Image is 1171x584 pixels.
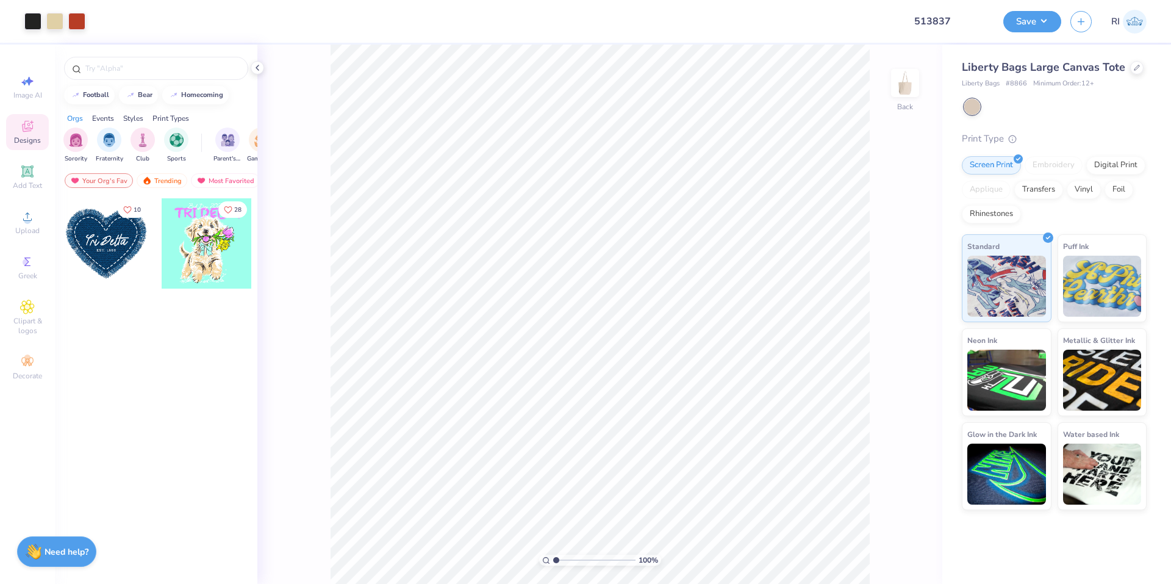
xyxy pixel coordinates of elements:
span: Sorority [65,154,87,164]
div: Events [92,113,114,124]
img: Club Image [136,133,149,147]
img: Sports Image [170,133,184,147]
strong: Need help? [45,546,88,558]
a: RI [1111,10,1147,34]
span: Club [136,154,149,164]
span: Decorate [13,371,42,381]
span: Liberty Bags Large Canvas Tote [962,60,1125,74]
button: filter button [131,128,155,164]
img: trending.gif [142,176,152,185]
span: Image AI [13,90,42,100]
span: # 8866 [1006,79,1027,89]
div: Rhinestones [962,205,1021,223]
button: football [64,86,115,104]
div: Embroidery [1025,156,1083,175]
span: Add Text [13,181,42,190]
img: Puff Ink [1063,256,1142,317]
img: Sorority Image [69,133,83,147]
input: Untitled Design [904,9,994,34]
img: Neon Ink [967,350,1046,411]
img: trend_line.gif [169,92,179,99]
img: Water based Ink [1063,444,1142,505]
span: Designs [14,135,41,145]
div: Back [897,101,913,112]
div: Transfers [1014,181,1063,199]
img: Glow in the Dark Ink [967,444,1046,505]
img: most_fav.gif [196,176,206,185]
div: Foil [1105,181,1133,199]
div: Applique [962,181,1011,199]
div: filter for Sorority [63,128,88,164]
input: Try "Alpha" [84,62,240,74]
img: Metallic & Glitter Ink [1063,350,1142,411]
span: Water based Ink [1063,428,1119,441]
span: Upload [15,226,40,236]
span: 100 % [639,555,658,566]
div: Styles [123,113,143,124]
div: Most Favorited [191,173,260,188]
span: Fraternity [96,154,123,164]
div: Screen Print [962,156,1021,175]
span: Clipart & logos [6,316,49,336]
div: filter for Fraternity [96,128,123,164]
img: trend_line.gif [71,92,81,99]
div: Trending [137,173,187,188]
span: Puff Ink [1063,240,1089,253]
span: 28 [234,207,242,213]
img: most_fav.gif [70,176,80,185]
span: Liberty Bags [962,79,1000,89]
div: Vinyl [1067,181,1101,199]
div: filter for Sports [164,128,188,164]
div: bear [138,92,152,98]
img: Game Day Image [254,133,268,147]
img: Fraternity Image [102,133,116,147]
button: filter button [247,128,275,164]
span: Glow in the Dark Ink [967,428,1037,441]
div: homecoming [181,92,223,98]
span: Neon Ink [967,334,997,347]
button: filter button [63,128,88,164]
button: Like [118,201,146,218]
img: Parent's Weekend Image [221,133,235,147]
button: filter button [213,128,242,164]
span: Standard [967,240,1000,253]
img: Renz Ian Igcasenza [1123,10,1147,34]
img: trend_line.gif [126,92,135,99]
span: Metallic & Glitter Ink [1063,334,1135,347]
img: Standard [967,256,1046,317]
div: Print Types [152,113,189,124]
span: Game Day [247,154,275,164]
span: 10 [134,207,141,213]
div: football [83,92,109,98]
button: filter button [164,128,188,164]
div: filter for Club [131,128,155,164]
div: filter for Game Day [247,128,275,164]
span: Minimum Order: 12 + [1033,79,1094,89]
span: Parent's Weekend [213,154,242,164]
button: Save [1003,11,1061,32]
button: homecoming [162,86,229,104]
span: Greek [18,271,37,281]
div: Print Type [962,132,1147,146]
div: Orgs [67,113,83,124]
div: Digital Print [1086,156,1145,175]
div: filter for Parent's Weekend [213,128,242,164]
img: Back [893,71,917,95]
div: Your Org's Fav [65,173,133,188]
button: bear [119,86,158,104]
span: RI [1111,15,1120,29]
button: Like [218,201,247,218]
button: filter button [96,128,123,164]
span: Sports [167,154,186,164]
